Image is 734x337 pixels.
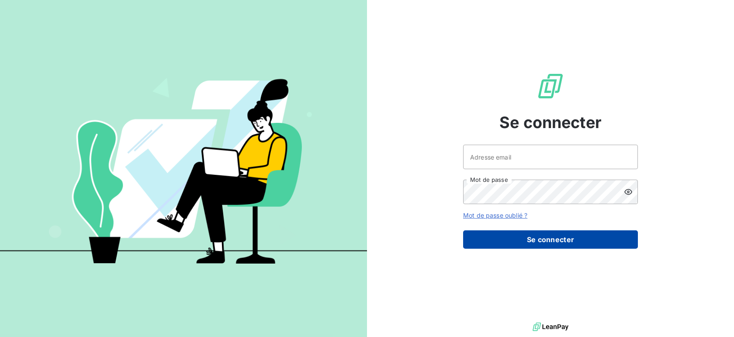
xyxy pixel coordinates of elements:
[463,145,638,169] input: placeholder
[463,212,527,219] a: Mot de passe oublié ?
[463,230,638,249] button: Se connecter
[537,72,564,100] img: Logo LeanPay
[499,111,602,134] span: Se connecter
[533,320,568,334] img: logo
